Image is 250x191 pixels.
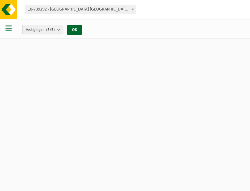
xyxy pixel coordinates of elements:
[26,25,55,35] span: Vestigingen
[67,25,82,35] button: OK
[22,25,63,34] button: Vestigingen(5/5)
[46,28,55,32] count: (5/5)
[25,5,136,14] span: 10-739292 - TOSCA BELGIUM BV - SCHELLE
